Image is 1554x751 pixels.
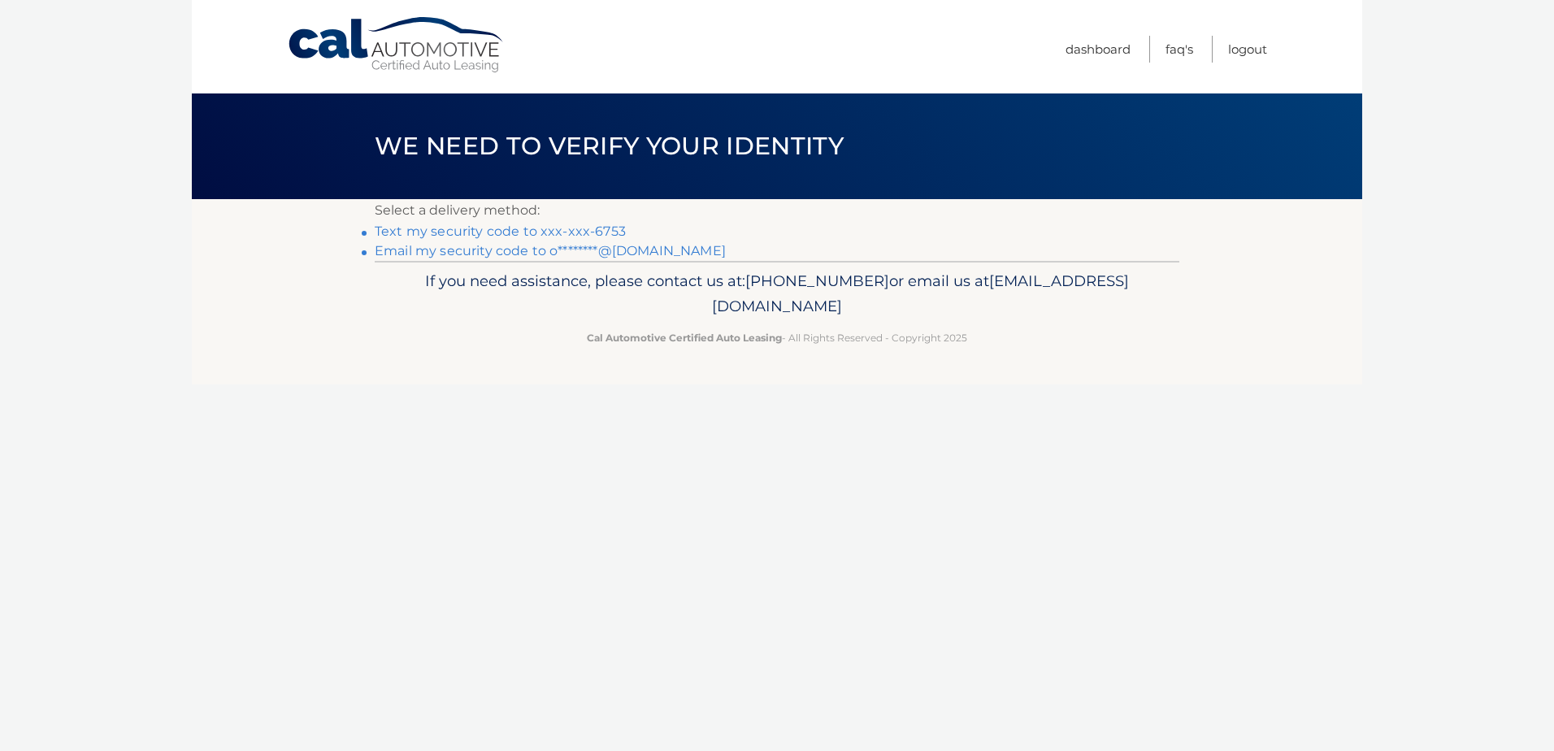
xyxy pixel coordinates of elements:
p: Select a delivery method: [375,199,1179,222]
a: Email my security code to o********@[DOMAIN_NAME] [375,243,726,258]
p: - All Rights Reserved - Copyright 2025 [385,329,1169,346]
p: If you need assistance, please contact us at: or email us at [385,268,1169,320]
a: FAQ's [1165,36,1193,63]
a: Dashboard [1066,36,1131,63]
strong: Cal Automotive Certified Auto Leasing [587,332,782,344]
a: Text my security code to xxx-xxx-6753 [375,224,626,239]
span: [PHONE_NUMBER] [745,271,889,290]
a: Logout [1228,36,1267,63]
span: We need to verify your identity [375,131,844,161]
a: Cal Automotive [287,16,506,74]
